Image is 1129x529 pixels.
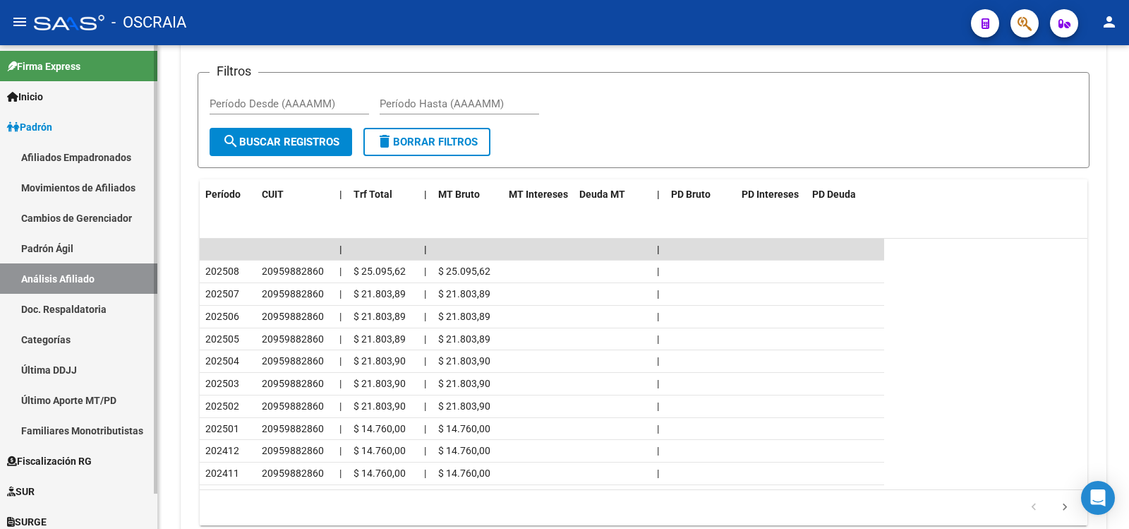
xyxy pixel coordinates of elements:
span: | [657,189,660,200]
span: $ 21.803,89 [438,333,490,345]
span: Borrar Filtros [376,136,478,148]
span: | [657,423,659,434]
span: 20959882860 [262,468,324,479]
span: 202501 [205,423,239,434]
span: 202505 [205,333,239,345]
span: 20959882860 [262,423,324,434]
span: 20959882860 [262,378,324,389]
span: Fiscalización RG [7,453,92,469]
span: 20959882860 [262,355,324,367]
span: | [339,445,342,456]
datatable-header-cell: | [334,179,348,210]
span: 202502 [205,400,239,412]
datatable-header-cell: | [418,179,433,210]
span: $ 21.803,90 [354,378,406,389]
span: | [339,400,342,412]
span: | [339,355,342,367]
span: 202507 [205,288,239,299]
button: Borrar Filtros [363,128,490,156]
h3: Filtros [210,61,258,81]
button: Buscar Registros [210,128,352,156]
span: | [657,266,659,277]
span: $ 21.803,89 [354,288,406,299]
span: | [657,445,659,456]
span: Período [205,189,241,200]
span: $ 21.803,90 [438,355,490,367]
span: 202504 [205,355,239,367]
span: - OSCRAIA [111,7,186,38]
div: Open Intercom Messenger [1081,481,1115,515]
span: $ 21.803,89 [354,333,406,345]
datatable-header-cell: PD Bruto [665,179,736,210]
span: 20959882860 [262,445,324,456]
span: $ 21.803,89 [438,311,490,322]
span: PD Intereses [742,189,799,200]
span: 20959882860 [262,400,324,412]
span: | [424,266,426,277]
span: 20959882860 [262,266,324,277]
span: 202506 [205,311,239,322]
span: MT Bruto [438,189,480,200]
span: | [657,355,659,367]
span: 202503 [205,378,239,389]
span: | [657,333,659,345]
span: 20959882860 [262,333,324,345]
mat-icon: menu [11,13,28,30]
datatable-header-cell: | [651,179,665,210]
span: 202411 [205,468,239,479]
span: | [657,468,659,479]
datatable-header-cell: PD Deuda [807,179,884,210]
span: PD Deuda [812,189,856,200]
span: $ 21.803,89 [438,288,490,299]
span: | [339,244,342,255]
span: | [339,311,342,322]
span: MT Intereses [509,189,568,200]
span: | [657,244,660,255]
datatable-header-cell: MT Intereses [503,179,574,210]
span: CUIT [262,189,284,200]
span: 20959882860 [262,288,324,299]
span: 202412 [205,445,239,456]
span: $ 14.760,00 [354,445,406,456]
span: | [339,333,342,345]
span: | [339,189,342,200]
span: | [424,378,426,389]
span: $ 21.803,90 [354,400,406,412]
datatable-header-cell: Trf Total [348,179,418,210]
datatable-header-cell: MT Bruto [433,179,503,210]
span: Deuda MT [579,189,625,200]
span: | [424,355,426,367]
span: | [424,333,426,345]
span: | [657,311,659,322]
a: go to previous page [1020,500,1047,516]
span: $ 21.803,90 [438,400,490,412]
span: Buscar Registros [222,136,339,148]
a: go to next page [1051,500,1078,516]
mat-icon: delete [376,133,393,150]
span: $ 14.760,00 [354,423,406,434]
span: | [424,423,426,434]
span: | [657,400,659,412]
span: $ 25.095,62 [438,266,490,277]
datatable-header-cell: Deuda MT [574,179,651,210]
span: $ 21.803,89 [354,311,406,322]
span: $ 14.760,00 [438,445,490,456]
span: $ 21.803,90 [354,355,406,367]
span: Firma Express [7,59,80,74]
span: | [424,189,427,200]
span: | [339,468,342,479]
span: | [339,288,342,299]
span: $ 25.095,62 [354,266,406,277]
span: | [339,378,342,389]
span: | [657,288,659,299]
span: 20959882860 [262,311,324,322]
span: Inicio [7,89,43,105]
span: $ 14.760,00 [354,468,406,479]
span: $ 14.760,00 [438,423,490,434]
span: | [657,378,659,389]
datatable-header-cell: CUIT [256,179,334,210]
mat-icon: person [1101,13,1118,30]
span: | [424,244,427,255]
span: | [424,311,426,322]
span: | [424,288,426,299]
